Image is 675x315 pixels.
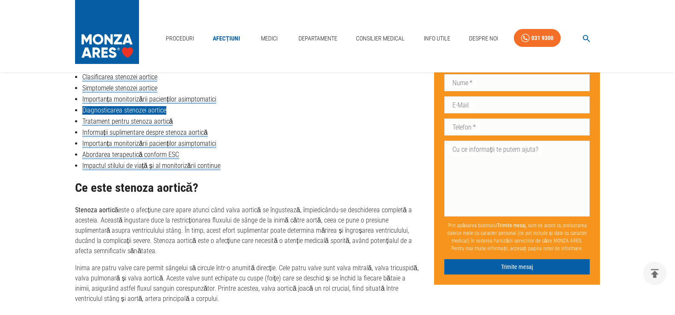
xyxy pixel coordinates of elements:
[353,30,408,47] a: Consilier Medical
[75,263,421,304] p: Inima are patru valve care permit sângelui să circule într-o anumită direcție. Cele patru valve s...
[82,95,217,104] a: Importanța monitorizării pacienților asimptomatici
[497,223,526,228] b: Trimite mesaj
[82,84,157,92] a: Simptomele stenozei aortice
[82,128,208,137] a: Informații suplimentare despre stenoza aortică
[209,30,243,47] a: Afecțiuni
[255,30,283,47] a: Medici
[420,30,454,47] a: Info Utile
[75,206,119,214] strong: Stenoza aortică
[82,139,217,148] a: Importanța monitorizării pacienților asimptomatici
[466,30,501,47] a: Despre Noi
[82,150,180,159] a: Abordarea terapeutică conform ESC
[295,30,341,47] a: Departamente
[514,29,561,47] a: 031 9300
[162,30,197,47] a: Proceduri
[82,162,220,170] a: Impactul stilului de viață și al monitorizării continue
[75,181,421,195] h2: Ce este stenoza aortică?
[531,33,553,43] div: 031 9300
[643,262,666,285] button: delete
[82,73,157,81] a: Clasificarea stenozei aortice
[75,205,421,256] p: este o afecțiune care apare atunci când valva aortică se îngustează, împiedicându-se deschiderea ...
[82,106,166,115] a: Diagnosticarea stenozei aortice
[82,117,173,126] a: Tratament pentru stenoza aortică
[444,259,590,275] button: Trimite mesaj
[444,218,590,256] p: Prin apăsarea butonului , sunt de acord cu prelucrarea datelor mele cu caracter personal (ce pot ...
